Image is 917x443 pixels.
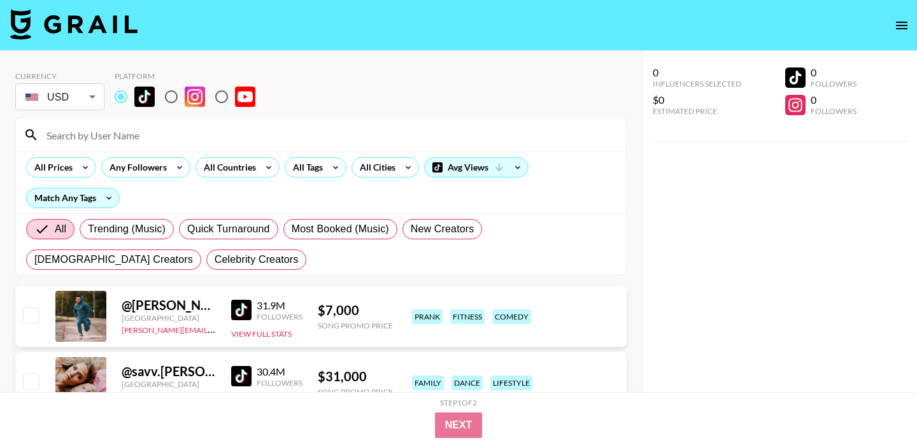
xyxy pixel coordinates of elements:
a: [PERSON_NAME][EMAIL_ADDRESS][DOMAIN_NAME] [122,323,310,335]
div: fitness [450,309,485,324]
div: 0 [811,66,857,79]
div: Avg Views [425,158,528,177]
span: New Creators [411,221,474,237]
div: prank [412,309,443,324]
div: All Prices [27,158,75,177]
div: Currency [15,71,104,81]
img: YouTube [235,87,255,107]
div: [GEOGRAPHIC_DATA] [122,379,216,389]
div: 30.4M [257,365,302,378]
span: All [55,221,66,237]
div: @ savv.[PERSON_NAME] [122,363,216,379]
span: Trending (Music) [88,221,166,237]
div: family [412,376,444,390]
img: Instagram [185,87,205,107]
div: Estimated Price [653,106,741,116]
div: Followers [811,106,857,116]
div: 0 [811,94,857,106]
div: Followers [257,312,302,321]
div: Song Promo Price [318,321,393,330]
span: Celebrity Creators [215,252,299,267]
input: Search by User Name [39,125,618,145]
div: Platform [115,71,266,81]
div: Followers [811,79,857,88]
div: Match Any Tags [27,188,119,207]
img: Grail Talent [10,9,138,39]
div: All Tags [285,158,325,177]
div: Step 1 of 2 [440,398,477,407]
div: $ 7,000 [318,302,393,318]
span: Most Booked (Music) [292,221,389,237]
div: All Countries [196,158,259,177]
div: Any Followers [102,158,169,177]
img: TikTok [231,300,252,320]
button: open drawer [889,13,914,38]
div: [GEOGRAPHIC_DATA] [122,313,216,323]
div: dance [451,376,483,390]
div: $0 [653,94,741,106]
div: USD [18,86,102,108]
div: $ 31,000 [318,369,393,384]
div: 31.9M [257,299,302,312]
div: Song Promo Price [318,387,393,397]
img: TikTok [134,87,155,107]
span: [DEMOGRAPHIC_DATA] Creators [34,252,193,267]
div: 0 [653,66,741,79]
div: All Cities [352,158,398,177]
div: comedy [492,309,531,324]
div: lifestyle [490,376,532,390]
div: @ [PERSON_NAME].[PERSON_NAME] [122,297,216,313]
button: View Full Stats [231,329,292,339]
button: Next [435,412,483,438]
div: Influencers Selected [653,79,741,88]
div: Followers [257,378,302,388]
span: Quick Turnaround [187,221,270,237]
img: TikTok [231,366,252,386]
